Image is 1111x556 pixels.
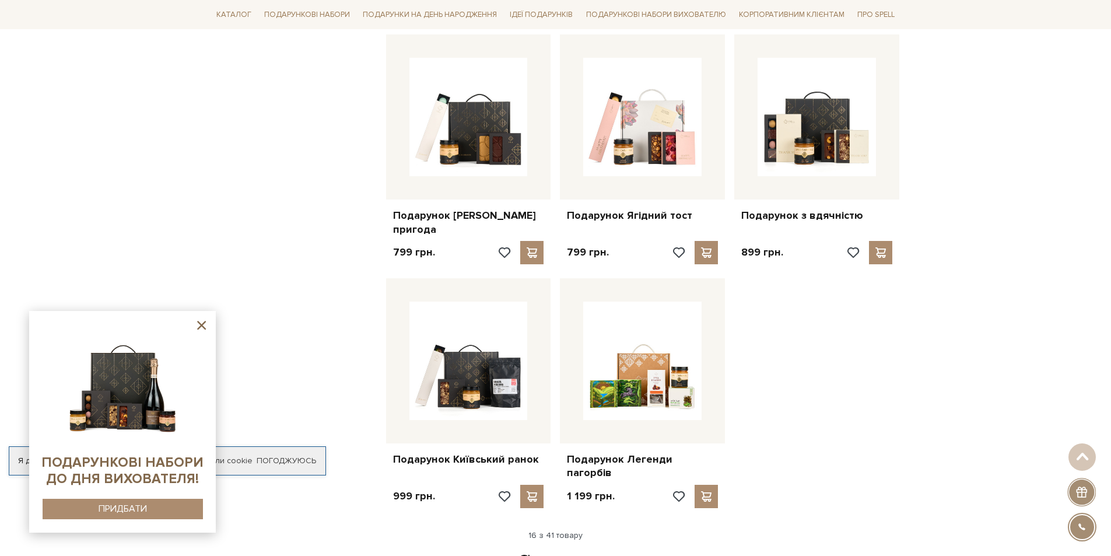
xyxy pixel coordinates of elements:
a: Подарункові набори вихователю [581,5,731,25]
div: 16 з 41 товару [207,530,905,541]
a: Про Spell [853,6,899,24]
p: 999 грн. [393,489,435,503]
div: Я дозволяю [DOMAIN_NAME] використовувати [9,456,325,466]
a: Погоджуюсь [257,456,316,466]
a: Каталог [212,6,256,24]
a: Подарунок Ягідний тост [567,209,718,222]
a: Подарунок [PERSON_NAME] пригода [393,209,544,236]
a: файли cookie [199,456,253,466]
a: Подарунок Легенди пагорбів [567,453,718,480]
a: Ідеї подарунків [505,6,577,24]
p: 799 грн. [567,246,609,259]
p: 899 грн. [741,246,783,259]
a: Подарункові набори [260,6,355,24]
a: Подарунки на День народження [358,6,502,24]
a: Подарунок з вдячністю [741,209,892,222]
a: Подарунок Київський ранок [393,453,544,466]
p: 799 грн. [393,246,435,259]
a: Корпоративним клієнтам [734,5,849,25]
p: 1 199 грн. [567,489,615,503]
